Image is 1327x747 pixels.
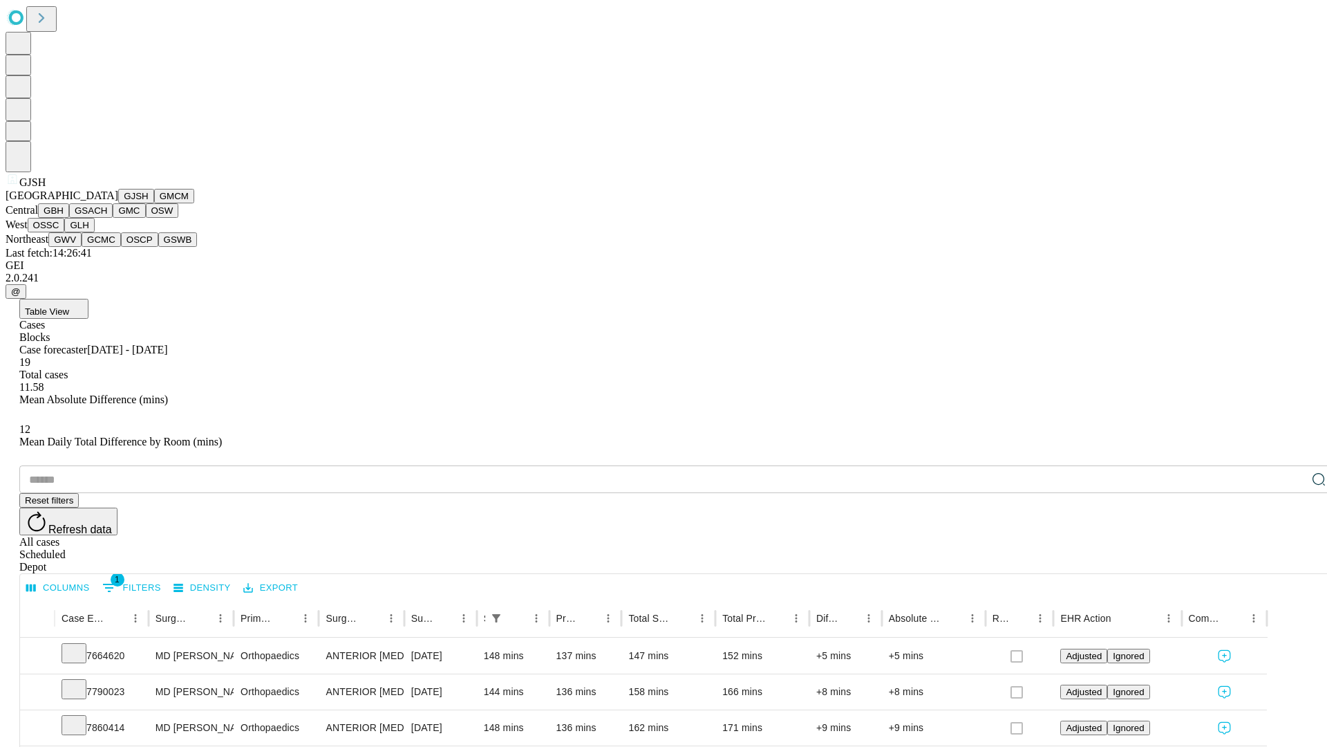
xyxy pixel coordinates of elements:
[106,609,126,628] button: Sort
[1225,609,1244,628] button: Sort
[722,638,802,674] div: 152 mins
[62,638,142,674] div: 7664620
[19,436,222,448] span: Mean Daily Total Difference by Room (mins)
[816,638,875,674] div: +5 mins
[1113,687,1144,697] span: Ignored
[11,286,21,297] span: @
[889,710,979,746] div: +9 mins
[99,577,164,599] button: Show filters
[943,609,963,628] button: Sort
[6,219,28,230] span: West
[487,609,506,628] div: 1 active filter
[889,638,979,674] div: +5 mins
[19,381,44,393] span: 11.58
[146,203,179,218] button: OSW
[19,299,88,319] button: Table View
[19,176,46,188] span: GJSH
[19,508,117,535] button: Refresh data
[1060,685,1107,699] button: Adjusted
[579,609,599,628] button: Sort
[1060,649,1107,663] button: Adjusted
[693,609,712,628] button: Menu
[787,609,806,628] button: Menu
[62,613,105,624] div: Case Epic Id
[362,609,382,628] button: Sort
[241,613,275,624] div: Primary Service
[240,578,301,599] button: Export
[118,189,154,203] button: GJSH
[87,344,167,356] span: [DATE] - [DATE]
[992,613,1010,624] div: Resolved in EHR
[1113,651,1144,661] span: Ignored
[411,674,470,710] div: [DATE]
[154,189,194,203] button: GMCM
[673,609,693,628] button: Sort
[1107,685,1149,699] button: Ignored
[889,674,979,710] div: +8 mins
[1066,687,1102,697] span: Adjusted
[411,638,470,674] div: [DATE]
[1011,609,1030,628] button: Sort
[113,203,145,218] button: GMC
[25,495,73,506] span: Reset filters
[6,204,38,216] span: Central
[1107,721,1149,735] button: Ignored
[435,609,454,628] button: Sort
[23,578,93,599] button: Select columns
[19,344,87,356] span: Case forecaster
[19,356,30,368] span: 19
[599,609,618,628] button: Menu
[241,674,312,710] div: Orthopaedics
[411,613,433,624] div: Surgery Date
[628,638,708,674] div: 147 mins
[1060,721,1107,735] button: Adjusted
[454,609,473,628] button: Menu
[156,674,227,710] div: MD [PERSON_NAME] [PERSON_NAME]
[25,306,69,317] span: Table View
[556,613,578,624] div: Predicted In Room Duration
[487,609,506,628] button: Show filters
[484,710,543,746] div: 148 mins
[527,609,546,628] button: Menu
[27,681,48,705] button: Expand
[156,710,227,746] div: MD [PERSON_NAME] [PERSON_NAME]
[411,710,470,746] div: [DATE]
[211,609,230,628] button: Menu
[6,233,48,245] span: Northeast
[69,203,113,218] button: GSACH
[6,284,26,299] button: @
[767,609,787,628] button: Sort
[816,613,838,624] div: Difference
[158,232,198,247] button: GSWB
[38,203,69,218] button: GBH
[840,609,859,628] button: Sort
[1244,609,1263,628] button: Menu
[6,259,1321,272] div: GEI
[326,674,397,710] div: ANTERIOR [MEDICAL_DATA] TOTAL HIP
[556,710,615,746] div: 136 mins
[170,578,234,599] button: Density
[64,218,94,232] button: GLH
[1113,609,1132,628] button: Sort
[628,613,672,624] div: Total Scheduled Duration
[48,524,112,535] span: Refresh data
[276,609,296,628] button: Sort
[816,710,875,746] div: +9 mins
[27,717,48,741] button: Expand
[156,638,227,674] div: MD [PERSON_NAME] [PERSON_NAME]
[507,609,527,628] button: Sort
[62,710,142,746] div: 7860414
[62,674,142,710] div: 7790023
[484,613,485,624] div: Scheduled In Room Duration
[382,609,401,628] button: Menu
[19,369,68,380] span: Total cases
[1113,723,1144,733] span: Ignored
[1107,649,1149,663] button: Ignored
[722,613,766,624] div: Total Predicted Duration
[326,638,397,674] div: ANTERIOR [MEDICAL_DATA] TOTAL HIP
[1030,609,1050,628] button: Menu
[19,493,79,508] button: Reset filters
[27,645,48,669] button: Expand
[1189,613,1223,624] div: Comments
[628,674,708,710] div: 158 mins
